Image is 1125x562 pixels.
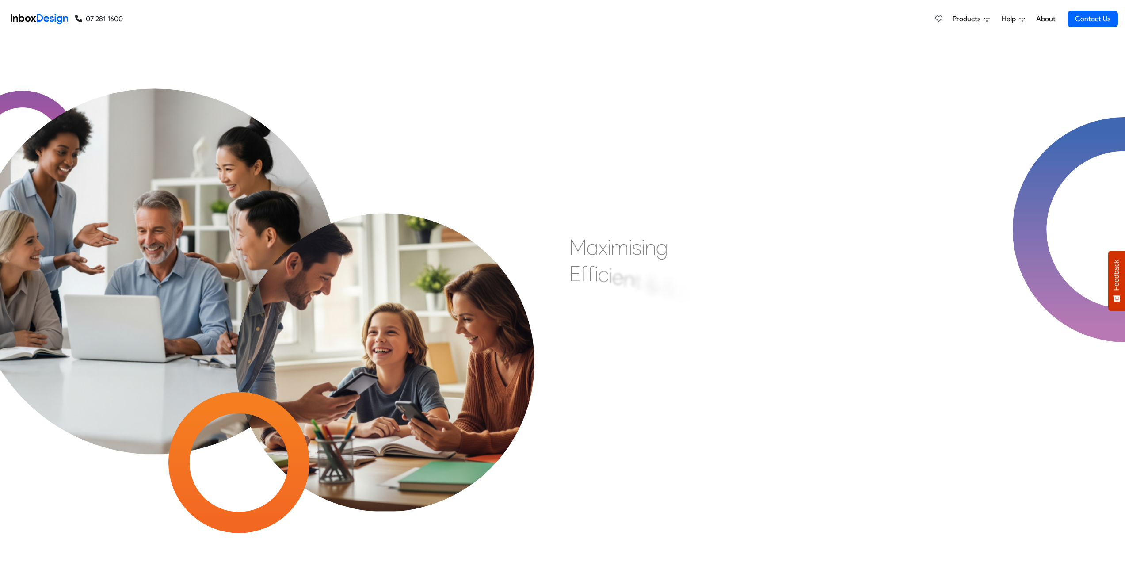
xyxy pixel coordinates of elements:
[1068,11,1118,27] a: Contact Us
[611,234,629,260] div: m
[645,234,656,260] div: n
[569,260,580,287] div: E
[634,268,641,295] div: t
[595,260,598,287] div: i
[998,10,1029,28] a: Help
[587,260,595,287] div: f
[953,14,984,24] span: Products
[1113,260,1121,291] span: Feedback
[632,234,641,260] div: s
[1033,10,1058,28] a: About
[609,262,612,289] div: i
[629,234,632,260] div: i
[646,271,659,298] div: &
[75,14,123,24] a: 07 281 1600
[598,261,609,287] div: c
[641,234,645,260] div: i
[607,234,611,260] div: i
[675,279,686,306] div: n
[199,139,572,512] img: parents_with_child.png
[656,234,668,260] div: g
[1002,14,1019,24] span: Help
[569,234,784,367] div: Maximising Efficient & Engagement, Connecting Schools, Families, and Students.
[1108,251,1125,311] button: Feedback - Show survey
[949,10,993,28] a: Products
[686,284,698,311] div: g
[599,234,607,260] div: x
[664,275,675,302] div: E
[587,234,599,260] div: a
[580,260,587,287] div: f
[623,266,634,292] div: n
[612,264,623,290] div: e
[569,234,587,260] div: M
